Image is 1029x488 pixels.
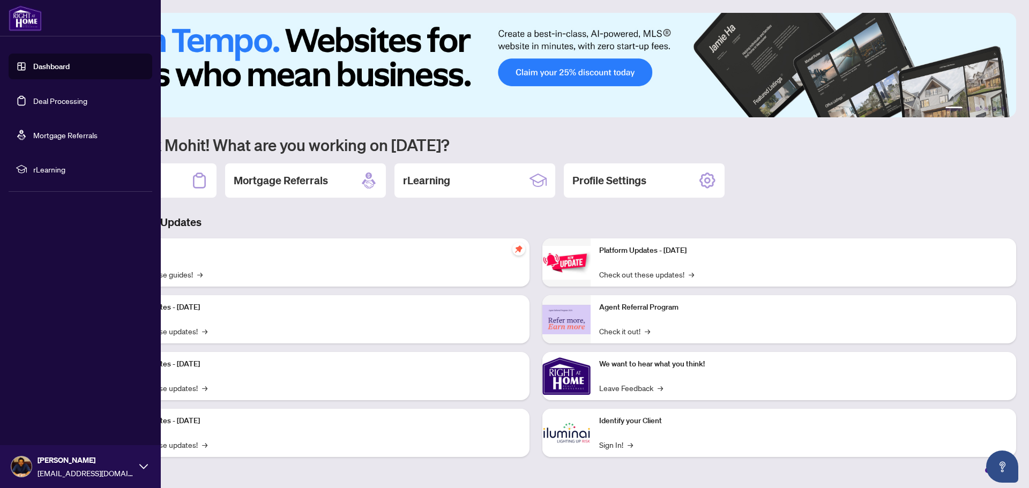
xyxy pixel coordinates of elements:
span: → [202,439,207,451]
p: Platform Updates - [DATE] [113,358,521,370]
span: pushpin [512,243,525,256]
a: Mortgage Referrals [33,130,98,140]
button: 1 [945,107,963,111]
img: Agent Referral Program [542,305,591,334]
img: Slide 0 [56,13,1016,117]
span: → [645,325,650,337]
h2: rLearning [403,173,450,188]
span: → [202,325,207,337]
span: → [658,382,663,394]
button: 4 [984,107,988,111]
span: [EMAIL_ADDRESS][DOMAIN_NAME] [38,467,134,479]
h3: Brokerage & Industry Updates [56,215,1016,230]
span: → [202,382,207,394]
button: 3 [975,107,980,111]
a: Leave Feedback→ [599,382,663,394]
a: Sign In!→ [599,439,633,451]
p: Self-Help [113,245,521,257]
img: Platform Updates - June 23, 2025 [542,246,591,280]
img: logo [9,5,42,31]
p: Agent Referral Program [599,302,1008,313]
img: Identify your Client [542,409,591,457]
p: Platform Updates - [DATE] [599,245,1008,257]
p: Identify your Client [599,415,1008,427]
span: → [197,268,203,280]
span: → [628,439,633,451]
a: Check it out!→ [599,325,650,337]
p: We want to hear what you think! [599,358,1008,370]
span: rLearning [33,163,145,175]
a: Deal Processing [33,96,87,106]
h2: Mortgage Referrals [234,173,328,188]
h1: Welcome back Mohit! What are you working on [DATE]? [56,134,1016,155]
p: Platform Updates - [DATE] [113,302,521,313]
button: 2 [967,107,971,111]
button: Open asap [986,451,1018,483]
p: Platform Updates - [DATE] [113,415,521,427]
span: → [689,268,694,280]
span: [PERSON_NAME] [38,454,134,466]
button: 6 [1001,107,1005,111]
h2: Profile Settings [572,173,646,188]
img: Profile Icon [11,456,32,477]
button: 5 [993,107,997,111]
a: Dashboard [33,62,70,71]
a: Check out these updates!→ [599,268,694,280]
img: We want to hear what you think! [542,352,591,400]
